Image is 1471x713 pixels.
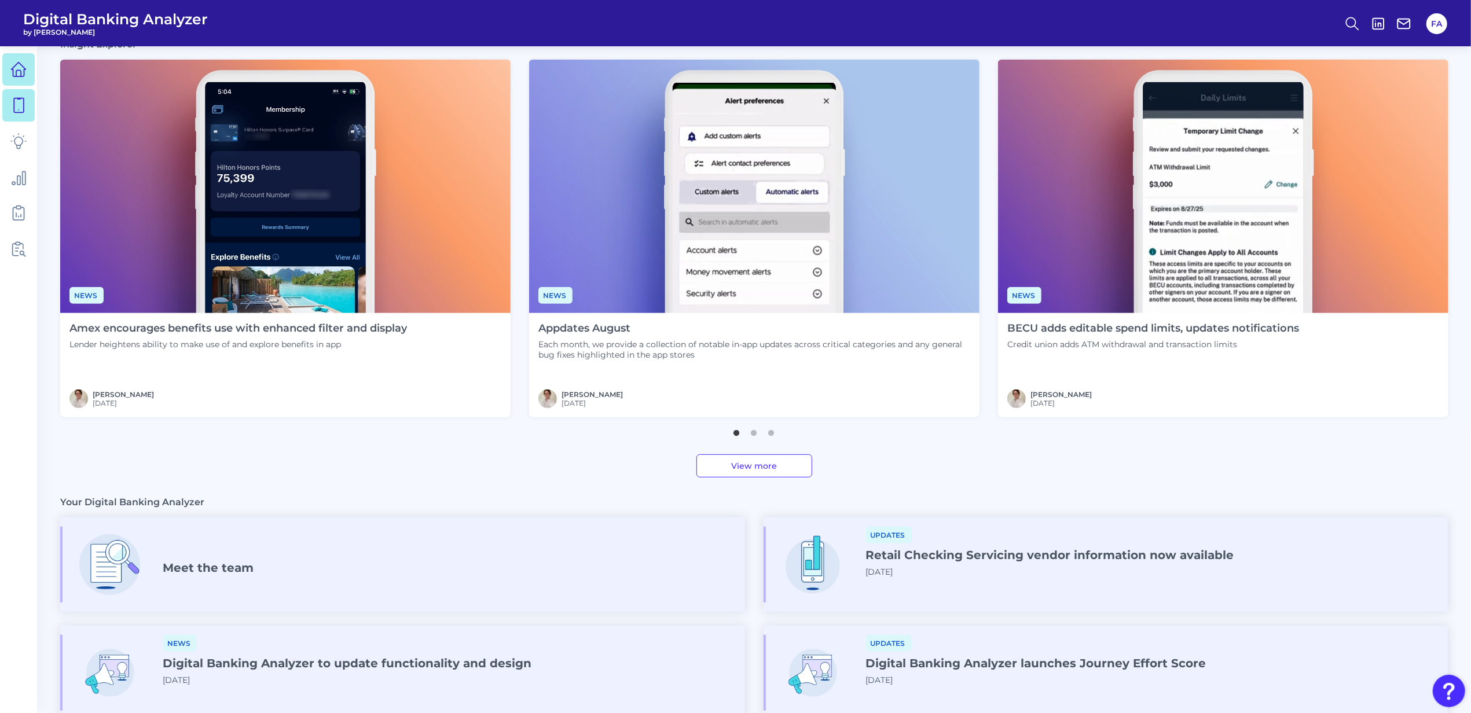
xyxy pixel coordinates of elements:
p: Lender heightens ability to make use of and explore benefits in app [69,339,407,350]
p: Credit union adds ATM withdrawal and transaction limits [1007,339,1299,350]
h4: BECU adds editable spend limits, updates notifications [1007,322,1299,335]
span: [DATE] [562,399,623,407]
img: Streamline_Mobile_-_New.png [775,527,851,602]
h3: Your Digital Banking Analyzer [60,496,204,508]
span: News [163,635,197,652]
img: MIchael McCaw [1007,389,1026,408]
img: News - Phone (4).png [60,60,511,313]
button: 2 [749,424,760,436]
img: UI_Updates_-_New.png [72,635,148,711]
button: Open Resource Center [1433,675,1465,707]
p: Each month, we provide a collection of notable in-app updates across critical categories and any ... [538,339,970,360]
a: [PERSON_NAME] [93,390,154,399]
span: [DATE] [866,567,893,577]
a: News [163,637,197,648]
img: Deep_Dive.png [72,527,148,602]
a: [PERSON_NAME] [1030,390,1092,399]
button: 1 [731,424,743,436]
img: MIchael McCaw [69,389,88,408]
span: [DATE] [93,399,154,407]
h4: Appdates August [538,322,970,335]
span: News [1007,287,1041,304]
h4: Digital Banking Analyzer to update functionality and design [163,656,531,670]
span: News [69,287,104,304]
span: Updates [866,635,912,652]
h4: Digital Banking Analyzer launches Journey Effort Score [866,656,1206,670]
img: UI_Updates_-_New.png [775,635,851,711]
a: News [538,289,573,300]
span: [DATE] [163,675,190,685]
span: [DATE] [866,675,893,685]
h4: Amex encourages benefits use with enhanced filter and display [69,322,407,335]
img: MIchael McCaw [538,389,557,408]
h4: Retail Checking Servicing vendor information now available [866,548,1234,562]
a: Updates [866,529,912,540]
img: News - Phone (2).png [998,60,1448,313]
a: [PERSON_NAME] [562,390,623,399]
a: News [1007,289,1041,300]
span: Digital Banking Analyzer [23,10,208,28]
button: FA [1426,13,1447,34]
img: Appdates - Phone.png [529,60,980,313]
span: by [PERSON_NAME] [23,28,208,36]
span: [DATE] [1030,399,1092,407]
a: View more [696,454,812,477]
span: News [538,287,573,304]
button: 3 [766,424,777,436]
h4: Meet the team [163,561,254,575]
a: Updates [866,637,912,648]
a: News [69,289,104,300]
span: Updates [866,527,912,543]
